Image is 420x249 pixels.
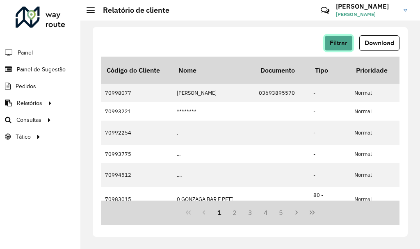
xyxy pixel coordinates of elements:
button: 3 [242,205,258,220]
td: 70993221 [101,102,173,121]
td: .... [173,163,255,187]
td: Normal [350,187,395,211]
button: Last Page [304,205,320,220]
button: Next Page [289,205,304,220]
span: Relatórios [17,99,42,107]
span: Tático [16,132,31,141]
td: - [309,163,350,187]
th: Tipo [309,57,350,84]
button: Download [359,35,399,51]
button: 5 [274,205,289,220]
h3: [PERSON_NAME] [336,2,397,10]
td: 70993775 [101,145,173,163]
td: Normal [350,121,395,144]
th: Prioridade [350,57,395,84]
a: Contato Rápido [316,2,334,19]
button: 2 [227,205,242,220]
th: Nome [173,57,255,84]
td: - [309,121,350,144]
span: Painel [18,48,33,57]
button: 4 [258,205,274,220]
td: 70998077 [101,84,173,102]
td: 70983015 [101,187,173,211]
button: Filtrar [324,35,353,51]
td: ... [173,145,255,163]
td: 70994512 [101,163,173,187]
span: Consultas [16,116,41,124]
td: - [309,102,350,121]
h2: Relatório de cliente [95,6,169,15]
span: Pedidos [16,82,36,91]
span: [PERSON_NAME] [336,11,397,18]
td: Normal [350,102,395,121]
td: 70992254 [101,121,173,144]
td: Normal [350,163,395,187]
td: Normal [350,84,395,102]
td: [PERSON_NAME] [173,84,255,102]
td: 0 GONZAGA BAR E PETI [173,187,255,211]
th: Código do Cliente [101,57,173,84]
button: 1 [212,205,227,220]
td: . [173,121,255,144]
span: Painel de Sugestão [17,65,66,74]
td: - [309,145,350,163]
span: Filtrar [330,39,347,46]
span: Download [365,39,394,46]
td: - [309,84,350,102]
td: 80 - Chopp/VIP [309,187,350,211]
td: 03693895570 [255,84,309,102]
td: Normal [350,145,395,163]
th: Documento [255,57,309,84]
